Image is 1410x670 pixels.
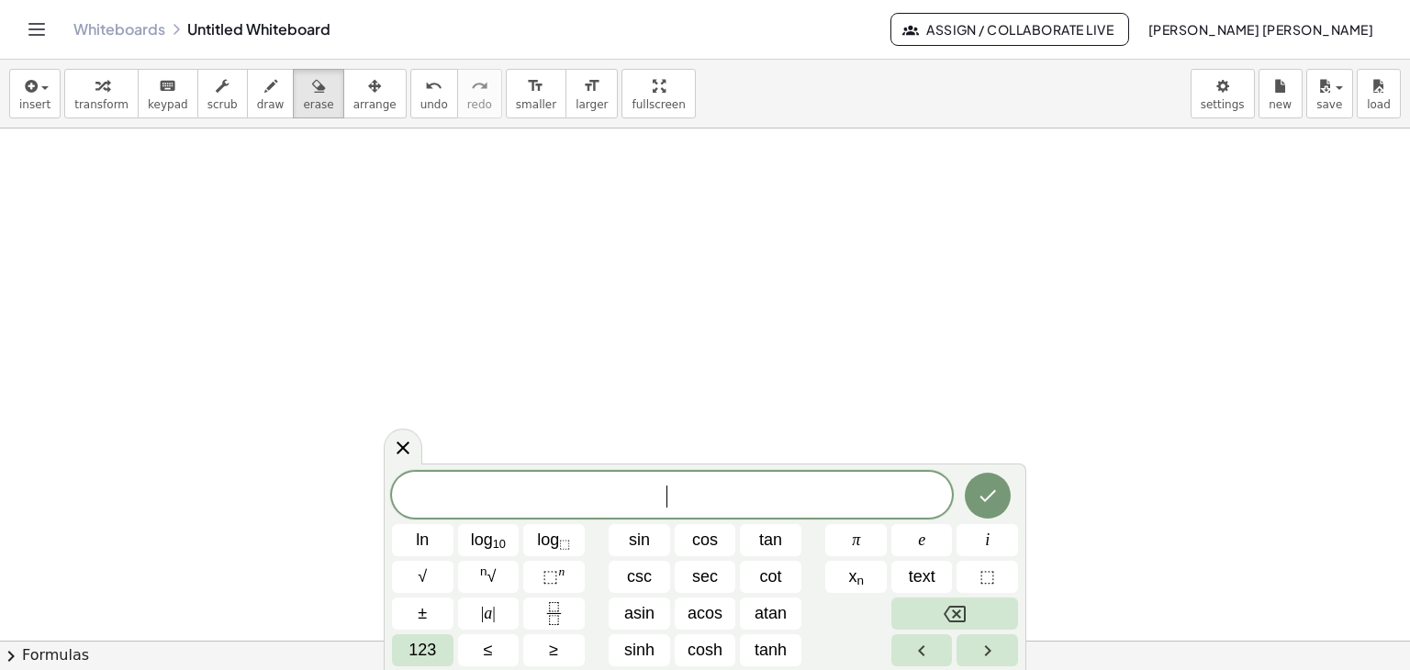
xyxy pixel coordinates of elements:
[484,638,493,663] span: ≤
[891,524,953,556] button: e
[247,69,295,118] button: draw
[666,486,677,508] span: ​
[755,638,787,663] span: tanh
[516,98,556,111] span: smaller
[688,601,722,626] span: acos
[420,98,448,111] span: undo
[416,528,429,553] span: ln
[891,634,953,666] button: Left arrow
[957,561,1018,593] button: Placeholder
[979,564,995,589] span: ⬚
[207,98,238,111] span: scrub
[957,524,1018,556] button: i
[392,634,453,666] button: Default keyboard
[688,638,722,663] span: cosh
[410,69,458,118] button: undoundo
[197,69,248,118] button: scrub
[629,528,650,553] span: sin
[471,75,488,97] i: redo
[481,601,496,626] span: a
[825,524,887,556] button: π
[22,15,51,44] button: Toggle navigation
[19,98,50,111] span: insert
[1357,69,1401,118] button: load
[303,98,333,111] span: erase
[148,98,188,111] span: keypad
[1367,98,1391,111] span: load
[467,98,492,111] span: redo
[1316,98,1342,111] span: save
[825,561,887,593] button: Subscript
[852,528,860,553] span: π
[523,561,585,593] button: Superscript
[740,597,801,630] button: Arctangent
[760,564,782,589] span: cot
[425,75,442,97] i: undo
[675,561,736,593] button: Secant
[848,564,864,589] span: x
[1269,98,1292,111] span: new
[458,634,520,666] button: Less than or equal
[537,528,570,553] span: log
[692,564,718,589] span: sec
[480,564,496,589] span: √
[918,528,925,553] span: e
[471,528,506,553] span: log
[627,564,652,589] span: csc
[343,69,407,118] button: arrange
[891,561,953,593] button: Text
[1133,13,1388,46] button: [PERSON_NAME] [PERSON_NAME]
[675,634,736,666] button: Hyperbolic cosine
[506,69,566,118] button: format_sizesmaller
[1191,69,1255,118] button: settings
[493,537,506,551] sub: 10
[856,574,864,587] sub: n
[392,597,453,630] button: Plus minus
[985,528,990,553] span: i
[480,564,487,578] sup: n
[418,601,427,626] span: ±
[965,473,1011,519] button: Done
[755,601,787,626] span: atan
[621,69,695,118] button: fullscreen
[1306,69,1353,118] button: save
[73,20,165,39] a: Whiteboards
[457,69,502,118] button: redoredo
[408,638,436,663] span: 123
[549,638,558,663] span: ≥
[558,564,565,578] sup: n
[458,597,520,630] button: Absolute value
[675,597,736,630] button: Arccosine
[909,564,935,589] span: text
[523,634,585,666] button: Greater than or equal
[392,561,453,593] button: Square root
[481,604,485,622] span: |
[159,75,176,97] i: keyboard
[418,564,427,589] span: √
[64,69,139,118] button: transform
[257,98,285,111] span: draw
[891,597,1018,630] button: Backspace
[692,528,718,553] span: cos
[9,69,61,118] button: insert
[353,98,397,111] span: arrange
[740,634,801,666] button: Hyperbolic tangent
[1259,69,1303,118] button: new
[458,524,520,556] button: Logarithm
[740,524,801,556] button: Tangent
[543,567,558,586] span: ⬚
[74,98,129,111] span: transform
[624,638,655,663] span: sinh
[523,597,585,630] button: Fraction
[559,537,570,551] sub: ⬚
[632,98,685,111] span: fullscreen
[583,75,600,97] i: format_size
[609,561,670,593] button: Cosecant
[740,561,801,593] button: Cotangent
[1201,98,1245,111] span: settings
[1147,21,1373,38] span: [PERSON_NAME] [PERSON_NAME]
[609,524,670,556] button: Sine
[293,69,343,118] button: erase
[624,601,655,626] span: asin
[565,69,618,118] button: format_sizelarger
